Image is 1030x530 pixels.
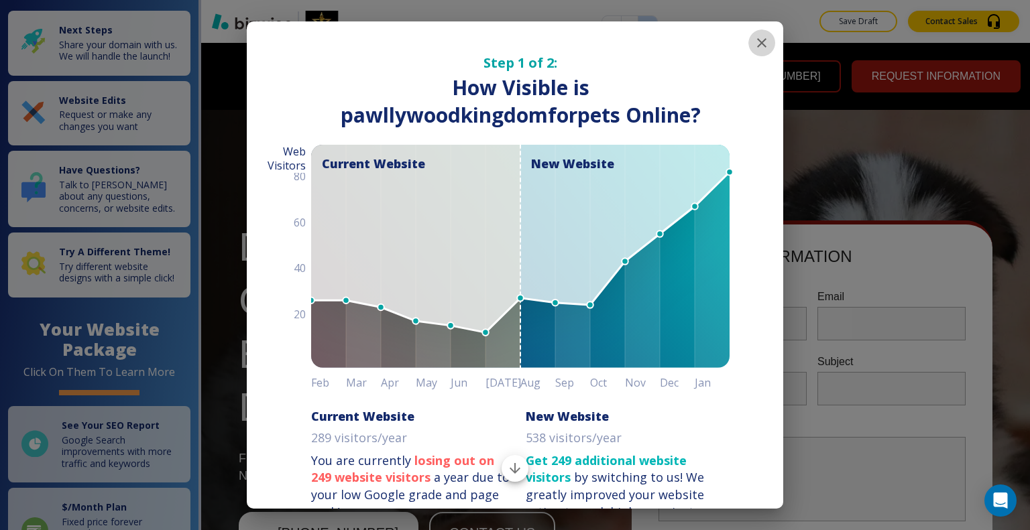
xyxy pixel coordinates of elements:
h6: Nov [625,373,660,392]
div: Open Intercom Messenger [984,484,1017,517]
p: You are currently a year due to your low Google grade and page rank! [311,452,515,521]
h6: Feb [311,373,346,392]
h6: Dec [660,373,695,392]
h6: Sep [555,373,590,392]
h6: Jun [451,373,485,392]
h6: Oct [590,373,625,392]
p: 538 visitors/year [526,429,622,447]
button: Scroll to bottom [502,455,528,482]
p: 289 visitors/year [311,429,407,447]
h6: Jan [695,373,730,392]
h6: Mar [346,373,381,392]
h6: Aug [520,373,555,392]
h6: Current Website [311,408,414,424]
h6: Apr [381,373,416,392]
h6: [DATE] [485,373,520,392]
strong: losing out on 249 website visitors [311,452,494,486]
strong: Get 249 additional website visitors [526,452,687,486]
h6: New Website [526,408,609,424]
h6: May [416,373,451,392]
